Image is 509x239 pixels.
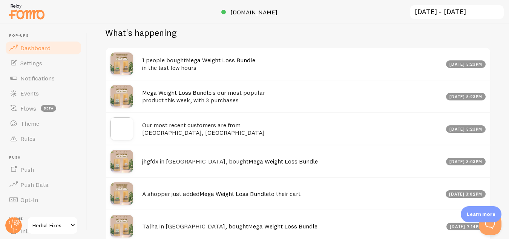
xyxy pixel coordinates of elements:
a: Mega Weight Loss Bundle [248,222,317,230]
span: Opt-In [20,196,38,204]
span: Push Data [20,181,49,188]
span: beta [41,105,56,112]
span: Push [20,166,34,173]
h4: 1 people bought in the last few hours [142,56,442,72]
h4: Our most recent customers are from [GEOGRAPHIC_DATA], [GEOGRAPHIC_DATA] [142,121,442,137]
span: Dashboard [20,44,51,52]
img: fomo-relay-logo-orange.svg [8,2,46,21]
div: [DATE] 5:23pm [446,93,486,100]
a: Notifications [5,71,82,86]
a: Push [5,162,82,177]
a: Mega Weight Loss Bundle [186,56,255,64]
a: Flows beta [5,101,82,116]
a: Herbal Fixes [27,216,78,234]
span: Herbal Fixes [32,221,68,230]
a: Push Data [5,177,82,192]
div: [DATE] 7:14pm [446,223,486,230]
a: Rules [5,131,82,146]
a: Opt-In [5,192,82,207]
h2: What's happening [105,27,176,39]
div: [DATE] 5:23pm [446,60,486,68]
a: Mega Weight Loss Bundle [199,190,269,197]
div: [DATE] 3:03pm [446,158,486,165]
a: Dashboard [5,40,82,56]
h4: jhgfdx in [GEOGRAPHIC_DATA], bought [142,157,442,165]
span: Theme [20,120,39,127]
span: Push [9,155,82,160]
span: Settings [20,59,42,67]
div: Learn more [461,206,501,222]
h4: A shopper just added to their cart [142,190,441,198]
h4: Talha in [GEOGRAPHIC_DATA], bought [142,222,442,230]
a: Mega Weight Loss Bundle [248,157,318,165]
a: Settings [5,56,82,71]
div: [DATE] 3:02pm [446,190,486,198]
p: Learn more [467,211,495,218]
span: Rules [20,135,35,142]
h4: is our most popular product this week, with 3 purchases [142,89,442,104]
div: [DATE] 5:23pm [446,125,486,133]
span: Flows [20,105,36,112]
a: Mega Weight Loss Bundle [142,89,212,96]
a: Theme [5,116,82,131]
iframe: Help Scout Beacon - Open [479,213,501,235]
span: Events [20,89,39,97]
span: Pop-ups [9,33,82,38]
a: Events [5,86,82,101]
span: Notifications [20,74,55,82]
